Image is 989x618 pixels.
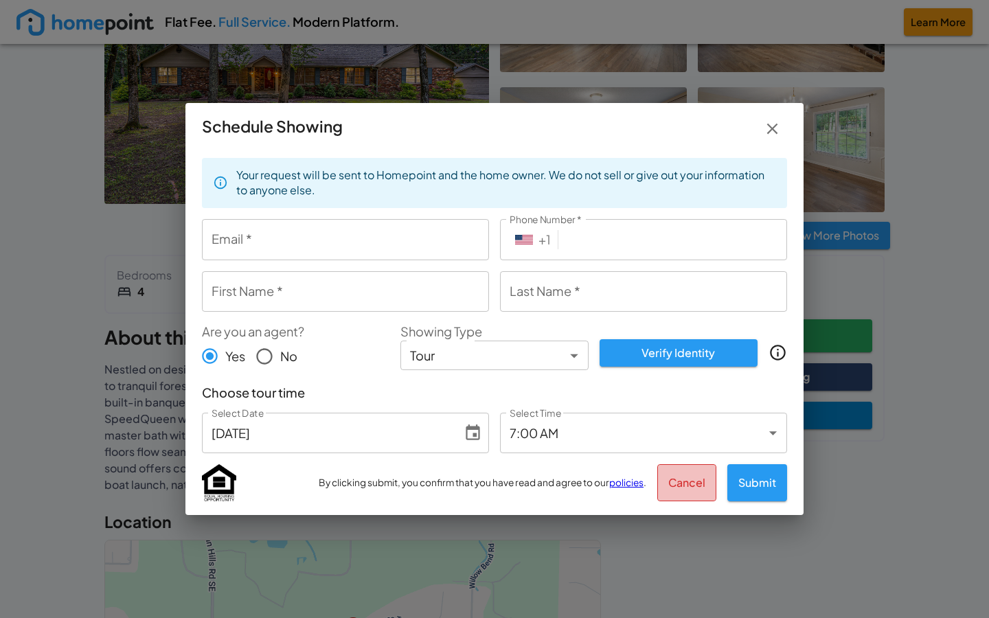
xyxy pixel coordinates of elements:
[212,407,264,420] label: Select Date
[500,413,787,453] div: 7:00 AM
[657,464,716,501] button: Cancel
[280,347,297,365] span: No
[236,162,776,205] div: Your request will be sent to Homepoint and the home owner. We do not sell or give out your inform...
[202,413,453,453] input: MM/DD/YYYY
[400,341,588,370] div: Tour
[202,114,343,144] h6: Schedule Showing
[600,339,758,367] button: Verify Identity
[225,347,245,365] span: Yes
[510,225,538,254] button: Select country
[609,477,644,488] a: policies
[202,383,305,402] p: Choose tour time
[510,407,561,420] label: Select Time
[515,235,533,244] img: United States
[202,323,308,341] label: Are you an agent?
[727,464,787,501] button: Submit
[400,323,588,341] label: Showing Type
[510,213,582,227] label: Phone Number
[458,418,488,448] button: Choose date, selected date is Aug 10, 2025
[319,464,646,501] span: By clicking submit, you confirm that you have read and agree to our .
[202,464,236,501] img: equal-housing-opportunity-logo-1200w.jpg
